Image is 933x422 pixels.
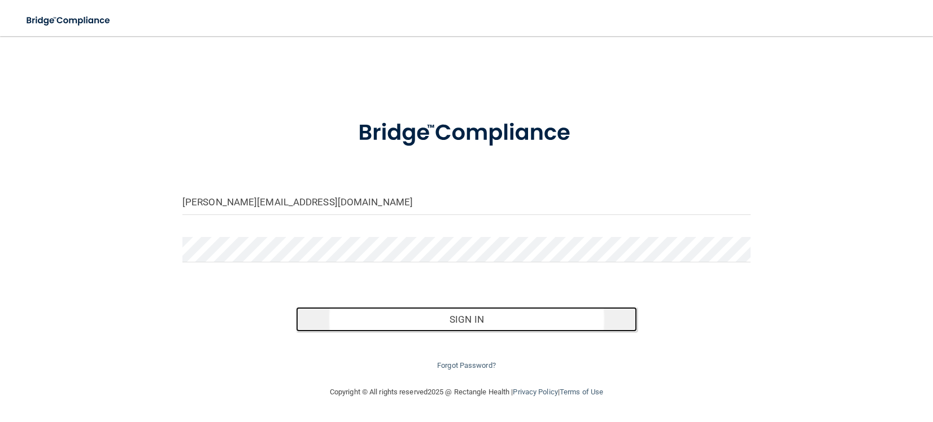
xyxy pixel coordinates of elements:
[296,307,637,332] button: Sign In
[560,388,603,396] a: Terms of Use
[260,374,673,410] div: Copyright © All rights reserved 2025 @ Rectangle Health | |
[513,388,557,396] a: Privacy Policy
[738,342,919,387] iframe: Drift Widget Chat Controller
[335,104,598,162] img: bridge_compliance_login_screen.278c3ca4.svg
[182,190,751,215] input: Email
[17,9,121,32] img: bridge_compliance_login_screen.278c3ca4.svg
[437,361,496,370] a: Forgot Password?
